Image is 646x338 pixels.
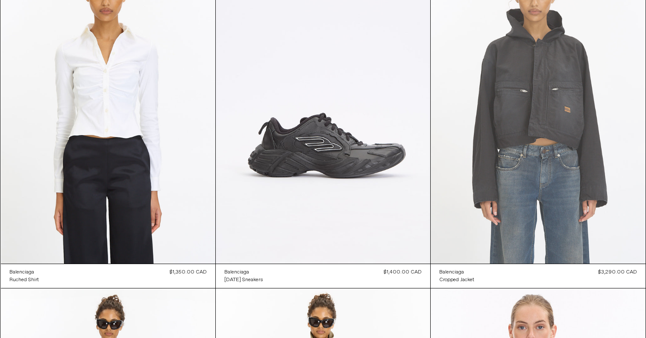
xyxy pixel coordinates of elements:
div: $3,290.00 CAD [598,268,637,276]
div: $1,400.00 CAD [384,268,422,276]
a: Balenciaga [9,268,39,276]
div: $1,350.00 CAD [170,268,207,276]
div: Balenciaga [439,269,464,276]
a: [DATE] Sneakers [224,276,263,284]
div: Balenciaga [224,269,249,276]
a: Balenciaga [439,268,474,276]
div: Balenciaga [9,269,34,276]
a: Balenciaga [224,268,263,276]
a: Ruched Shirt [9,276,39,284]
a: Cropped Jacket [439,276,474,284]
